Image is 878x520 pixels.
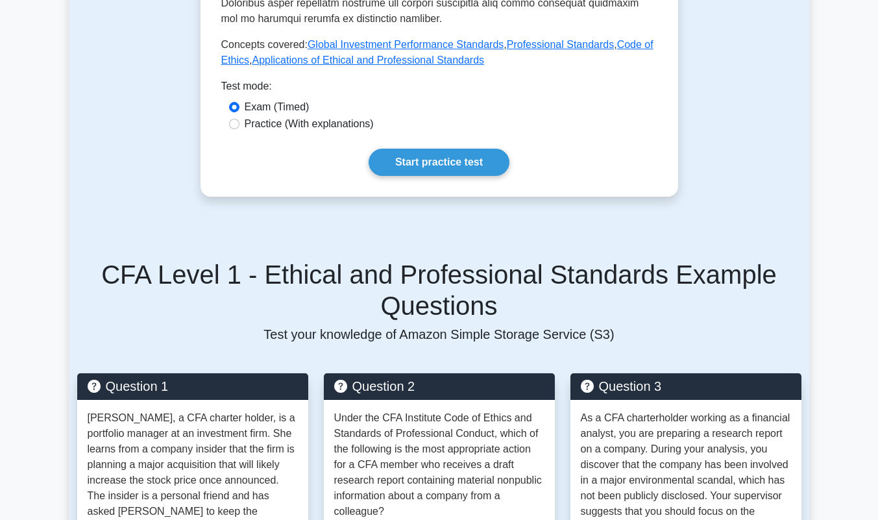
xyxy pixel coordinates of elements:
div: Test mode: [221,79,657,99]
p: Test your knowledge of Amazon Simple Storage Service (S3) [77,327,801,342]
p: Under the CFA Institute Code of Ethics and Standards of Professional Conduct, which of the follow... [334,410,544,519]
a: Start practice test [369,149,509,176]
a: Code of Ethics [221,39,653,66]
a: Global Investment Performance Standards [308,39,504,50]
p: Concepts covered: , , , [221,37,657,68]
h5: CFA Level 1 - Ethical and Professional Standards Example Questions [77,259,801,321]
a: Applications of Ethical and Professional Standards [252,55,485,66]
h5: Question 1 [88,378,298,394]
label: Practice (With explanations) [245,116,374,132]
h5: Question 2 [334,378,544,394]
label: Exam (Timed) [245,99,310,115]
h5: Question 3 [581,378,791,394]
a: Professional Standards [507,39,614,50]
